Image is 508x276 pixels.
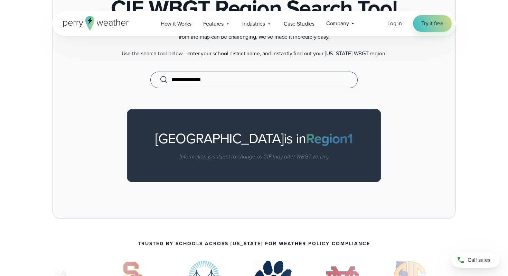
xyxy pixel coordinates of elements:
a: Call sales [451,252,500,268]
p: Use the search tool below—enter your school district name, and instantly find out your [US_STATE]... [116,49,392,58]
a: Case Studies [278,17,320,31]
span: Case Studies [284,20,314,28]
a: Log in [387,19,402,28]
a: How it Works [155,17,197,31]
p: Trusted by Schools Across [US_STATE] for Weather Policy Compliance [138,241,370,247]
span: Industries [242,20,265,28]
h2: [GEOGRAPHIC_DATA] is in [148,130,360,147]
span: Features [203,20,224,28]
b: Region 1 [306,128,352,149]
span: Call sales [468,256,490,264]
span: How it Works [161,20,191,28]
a: Try it free [413,15,452,32]
span: Company [326,19,349,28]
p: Information is subject to change as CIF may alter WBGT zoning [148,153,360,161]
span: Try it free [421,19,443,28]
span: Log in [387,19,402,27]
